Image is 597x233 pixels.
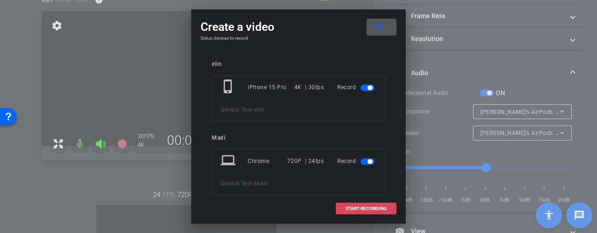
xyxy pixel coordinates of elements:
h4: Setup devices to record [201,35,396,41]
span: elin [254,106,264,113]
mat-icon: close [374,21,386,33]
span: - [252,106,255,113]
div: 720P | 24fps [287,153,324,169]
span: Gimbal Test [221,106,252,113]
div: Chrome [248,153,287,169]
span: START RECORDING [346,206,387,211]
mat-icon: phone_iphone [221,79,237,96]
button: START RECORDING [336,203,396,214]
span: Madi [254,180,268,187]
div: Madi [212,134,385,141]
mat-icon: laptop [221,153,237,169]
div: iPhone 15 Pro [248,79,294,96]
div: Record [337,79,376,96]
div: elin [212,61,385,68]
div: Record [337,153,376,169]
div: Create a video [201,19,396,35]
div: 4K | 30fps [294,79,324,96]
span: - [252,180,255,187]
span: Gimbal Test [221,180,252,187]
